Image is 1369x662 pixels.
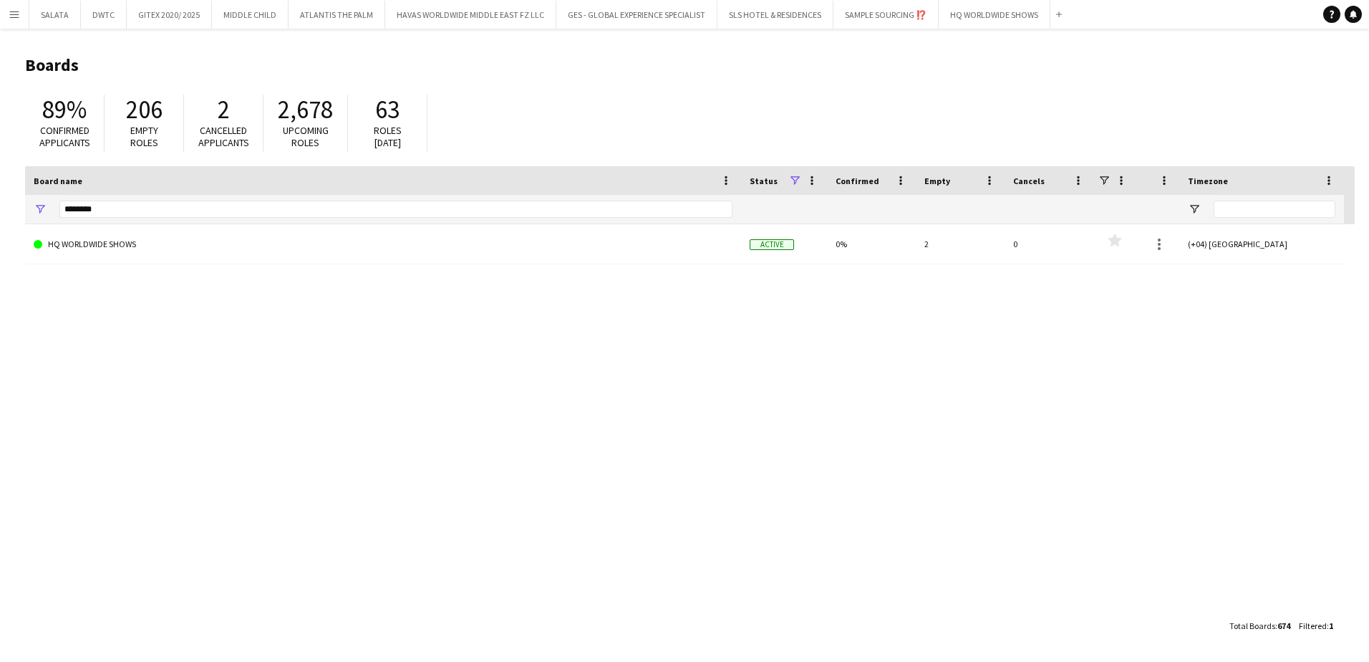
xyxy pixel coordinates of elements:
[81,1,127,29] button: DWTC
[924,176,950,186] span: Empty
[42,94,87,125] span: 89%
[939,1,1050,29] button: HQ WORLDWIDE SHOWS
[1277,620,1290,631] span: 674
[374,124,402,149] span: Roles [DATE]
[1188,176,1228,186] span: Timezone
[127,1,212,29] button: GITEX 2020/ 2025
[25,54,1355,76] h1: Boards
[198,124,249,149] span: Cancelled applicants
[836,176,879,186] span: Confirmed
[1329,620,1333,631] span: 1
[717,1,833,29] button: SLS HOTEL & RESIDENCES
[1214,201,1335,218] input: Timezone Filter Input
[1179,224,1344,264] div: (+04) [GEOGRAPHIC_DATA]
[34,224,732,264] a: HQ WORLDWIDE SHOWS
[750,239,794,250] span: Active
[1005,224,1093,264] div: 0
[218,94,230,125] span: 2
[833,1,939,29] button: SAMPLE SOURCING ⁉️
[750,176,778,186] span: Status
[283,124,329,149] span: Upcoming roles
[278,94,333,125] span: 2,678
[29,1,81,29] button: SALATA
[1229,620,1275,631] span: Total Boards
[1299,620,1327,631] span: Filtered
[1013,176,1045,186] span: Cancels
[289,1,385,29] button: ATLANTIS THE PALM
[130,124,158,149] span: Empty roles
[212,1,289,29] button: MIDDLE CHILD
[1229,612,1290,640] div: :
[34,203,47,216] button: Open Filter Menu
[39,124,90,149] span: Confirmed applicants
[375,94,400,125] span: 63
[59,201,732,218] input: Board name Filter Input
[827,224,916,264] div: 0%
[126,94,163,125] span: 206
[34,176,82,186] span: Board name
[1188,203,1201,216] button: Open Filter Menu
[385,1,556,29] button: HAVAS WORLDWIDE MIDDLE EAST FZ LLC
[556,1,717,29] button: GES - GLOBAL EXPERIENCE SPECIALIST
[916,224,1005,264] div: 2
[1299,612,1333,640] div: :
